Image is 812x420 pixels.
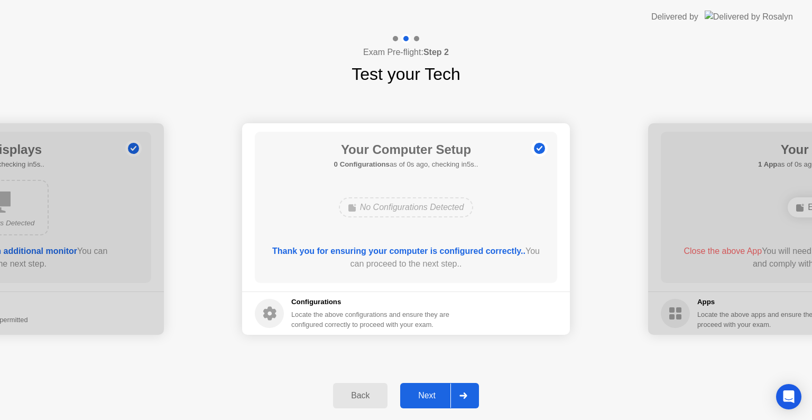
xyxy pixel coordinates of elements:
div: You can proceed to the next step.. [270,245,542,270]
h4: Exam Pre-flight: [363,46,449,59]
h1: Your Computer Setup [334,140,478,159]
b: Step 2 [423,48,449,57]
b: 0 Configurations [334,160,390,168]
div: Locate the above configurations and ensure they are configured correctly to proceed with your exam. [291,309,451,330]
h5: as of 0s ago, checking in5s.. [334,159,478,170]
div: Back [336,391,384,400]
div: No Configurations Detected [339,197,474,217]
b: Thank you for ensuring your computer is configured correctly.. [272,246,525,255]
button: Back [333,383,387,408]
img: Delivered by Rosalyn [705,11,793,23]
div: Open Intercom Messenger [776,384,801,409]
button: Next [400,383,479,408]
div: Delivered by [651,11,698,23]
h5: Configurations [291,297,451,307]
div: Next [403,391,450,400]
h1: Test your Tech [352,61,460,87]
